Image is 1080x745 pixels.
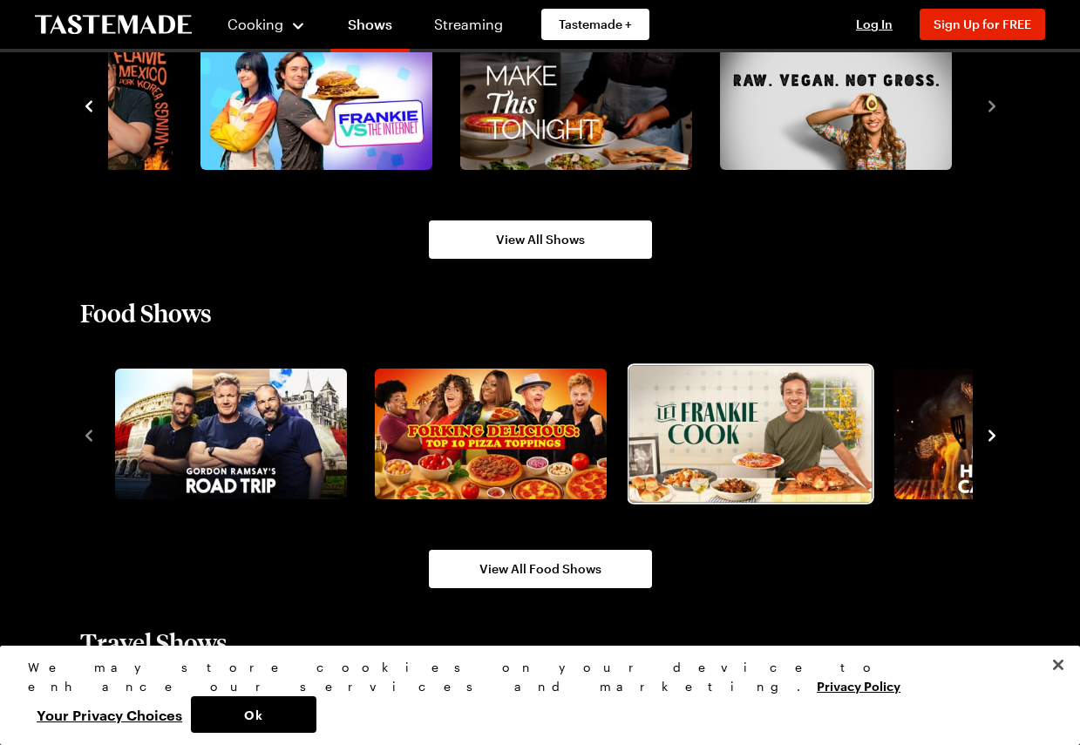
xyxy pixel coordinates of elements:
[817,677,900,694] a: More information about your privacy, opens in a new tab
[628,363,887,505] div: 3 / 10
[457,40,689,171] a: Make this Tonight
[368,363,628,505] div: 2 / 10
[28,658,1037,733] div: Privacy
[227,3,306,45] button: Cooking
[983,95,1001,116] button: navigate to next item
[479,560,601,578] span: View All Food Shows
[228,16,283,32] span: Cooking
[1039,646,1077,684] button: Close
[330,3,410,52] a: Shows
[28,658,1037,696] div: We may store cookies on your device to enhance our services and marketing.
[35,15,192,35] a: To Tastemade Home Page
[371,369,603,499] a: Forking Delicious: Top 10 Pizza Toppings
[115,369,347,499] img: Gordon Ramsay's Road Trip
[80,626,228,658] h2: Travel Shows
[197,40,429,171] a: Frankie vs. the Internet
[496,231,585,248] span: View All Shows
[429,220,652,259] a: View All Shows
[453,35,713,176] div: 7 / 8
[112,369,343,499] a: Gordon Ramsay's Road Trip
[856,17,893,31] span: Log In
[28,696,191,733] button: Your Privacy Choices
[839,16,909,33] button: Log In
[541,9,649,40] a: Tastemade +
[920,9,1045,40] button: Sign Up for FREE
[80,423,98,444] button: navigate to previous item
[108,363,368,505] div: 1 / 10
[194,35,453,176] div: 6 / 8
[429,550,652,588] a: View All Food Shows
[983,423,1001,444] button: navigate to next item
[717,40,948,171] a: Raw. Vegan. Not Gross.
[80,95,98,116] button: navigate to previous item
[713,35,973,176] div: 8 / 8
[559,16,632,33] span: Tastemade +
[460,40,692,171] img: Make this Tonight
[934,17,1031,31] span: Sign Up for FREE
[720,40,952,171] img: Raw. Vegan. Not Gross.
[375,369,607,499] img: Forking Delicious: Top 10 Pizza Toppings
[631,369,863,499] a: Let Frankie Cook
[628,366,872,503] img: Let Frankie Cook
[80,297,212,328] h2: Food Shows
[200,40,432,171] img: Frankie vs. the Internet
[191,696,316,733] button: Ok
